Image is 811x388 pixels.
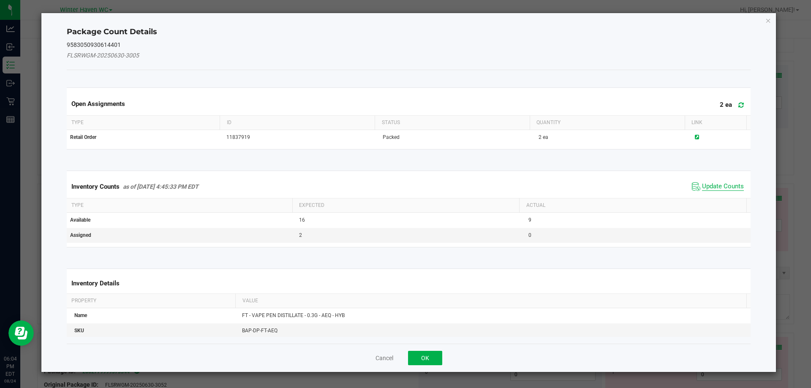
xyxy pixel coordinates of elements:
span: FT - VAPE PEN DISTILLATE - 0.3G - AEQ - HYB [242,312,345,318]
iframe: Resource center [8,320,34,346]
span: ID [227,119,231,125]
span: Status [382,119,400,125]
span: Update Counts [702,182,744,191]
button: Close [765,15,771,25]
span: Inventory Counts [71,183,120,190]
span: Packed [383,134,400,140]
span: Expected [299,202,324,208]
h5: FLSRWGM-20250630-3005 [67,52,751,59]
span: Type [71,119,84,125]
button: Cancel [376,354,393,362]
h5: 9583050930614401 [67,42,751,48]
span: Inventory Details [71,279,120,287]
span: Property [71,298,96,304]
span: Open Assignments [71,100,125,108]
span: 16 [299,217,305,223]
span: Link [691,119,702,125]
span: Type [71,202,84,208]
span: ea [543,134,548,140]
span: ea [725,101,732,109]
span: Retail Order [70,134,96,140]
span: 2 [539,134,542,140]
span: Quantity [536,119,561,125]
span: Name [74,312,87,318]
button: OK [408,351,442,365]
span: 11837919 [226,134,250,140]
span: 9 [528,217,531,223]
h4: Package Count Details [67,27,751,38]
span: as of [DATE] 4:45:33 PM EDT [123,183,199,190]
span: Assigned [70,232,91,238]
span: Value [242,298,258,304]
span: 2 [299,232,302,238]
span: SKU [74,328,84,334]
span: Available [70,217,90,223]
span: 2 [720,101,724,109]
span: 0 [528,232,531,238]
span: Actual [526,202,545,208]
span: BAP-DP-FT-AEQ [242,328,278,334]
